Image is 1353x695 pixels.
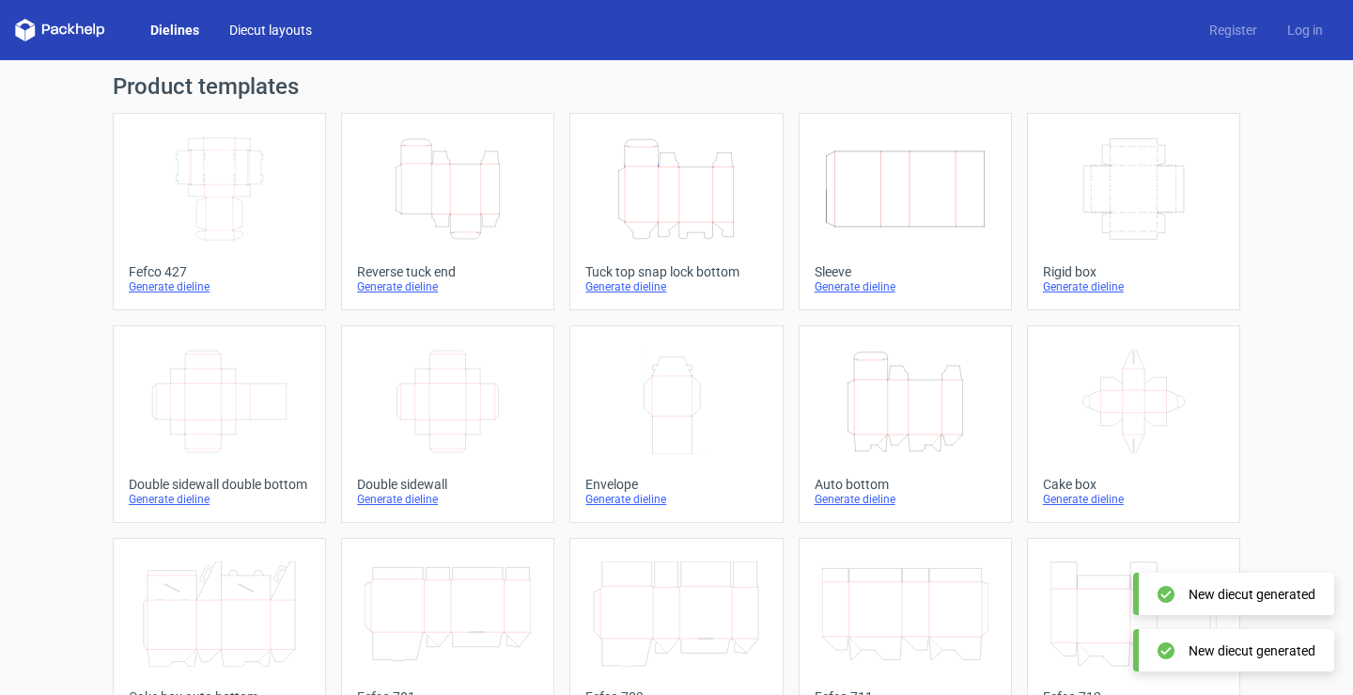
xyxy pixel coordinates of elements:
[799,325,1012,523] a: Auto bottomGenerate dieline
[1027,113,1240,310] a: Rigid boxGenerate dieline
[799,113,1012,310] a: SleeveGenerate dieline
[214,21,327,39] a: Diecut layouts
[1189,641,1315,660] div: New diecut generated
[129,492,310,507] div: Generate dieline
[113,113,326,310] a: Fefco 427Generate dieline
[357,492,538,507] div: Generate dieline
[113,75,1240,98] h1: Product templates
[1043,279,1224,294] div: Generate dieline
[569,325,783,523] a: EnvelopeGenerate dieline
[1043,492,1224,507] div: Generate dieline
[129,477,310,492] div: Double sidewall double bottom
[129,264,310,279] div: Fefco 427
[815,264,996,279] div: Sleeve
[585,279,767,294] div: Generate dieline
[357,477,538,492] div: Double sidewall
[585,477,767,492] div: Envelope
[129,279,310,294] div: Generate dieline
[1272,21,1338,39] a: Log in
[1027,325,1240,523] a: Cake boxGenerate dieline
[815,477,996,492] div: Auto bottom
[357,264,538,279] div: Reverse tuck end
[585,492,767,507] div: Generate dieline
[1194,21,1272,39] a: Register
[1043,264,1224,279] div: Rigid box
[815,492,996,507] div: Generate dieline
[569,113,783,310] a: Tuck top snap lock bottomGenerate dieline
[357,279,538,294] div: Generate dieline
[1043,477,1224,492] div: Cake box
[341,113,554,310] a: Reverse tuck endGenerate dieline
[113,325,326,523] a: Double sidewall double bottomGenerate dieline
[341,325,554,523] a: Double sidewallGenerate dieline
[585,264,767,279] div: Tuck top snap lock bottom
[135,21,214,39] a: Dielines
[815,279,996,294] div: Generate dieline
[1189,585,1315,604] div: New diecut generated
